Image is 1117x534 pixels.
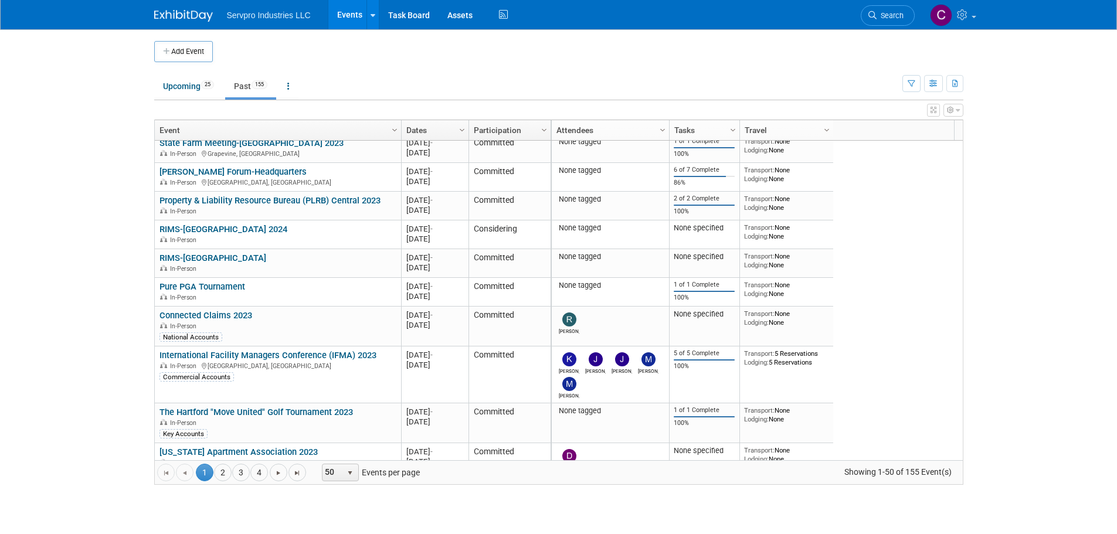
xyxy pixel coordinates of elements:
a: Tasks [674,120,732,140]
span: Lodging: [744,455,769,463]
span: - [430,311,433,319]
div: 100% [674,294,735,302]
div: None tagged [556,281,664,290]
a: Participation [474,120,543,140]
img: In-Person Event [160,294,167,300]
div: 1 of 1 Complete [674,281,735,289]
span: Transport: [744,446,775,454]
img: Dan Stryker [562,449,576,463]
a: Pure PGA Tournament [159,281,245,292]
a: State Farm Meeting-[GEOGRAPHIC_DATA] 2023 [159,138,344,148]
span: - [430,196,433,205]
span: Go to the next page [274,468,283,478]
span: Transport: [744,195,775,203]
span: Lodging: [744,175,769,183]
div: Grapevine, [GEOGRAPHIC_DATA] [159,148,396,158]
span: Lodging: [744,358,769,366]
span: - [430,138,433,147]
div: None None [744,309,829,326]
div: None specified [674,446,735,455]
span: - [430,225,433,233]
div: [DATE] [406,176,463,186]
td: Committed [468,134,551,163]
td: Committed [468,346,551,403]
img: Jay Reynolds [615,352,629,366]
div: None specified [674,309,735,319]
button: Add Event [154,41,213,62]
img: Kevin Wofford [562,352,576,366]
span: - [430,282,433,291]
span: Lodging: [744,146,769,154]
div: None None [744,281,829,298]
div: [DATE] [406,320,463,330]
a: Attendees [556,120,661,140]
span: 1 [196,464,213,481]
a: [PERSON_NAME] Forum-Headquarters [159,166,307,177]
span: Lodging: [744,415,769,423]
img: In-Person Event [160,419,167,425]
span: select [345,468,355,478]
div: [DATE] [406,407,463,417]
a: Travel [745,120,826,140]
span: In-Person [170,459,200,467]
div: None None [744,137,829,154]
td: Committed [468,249,551,278]
span: Search [877,11,904,20]
span: Transport: [744,406,775,414]
div: 5 Reservations 5 Reservations [744,349,829,366]
span: In-Person [170,265,200,273]
a: Column Settings [726,120,739,138]
div: None specified [674,252,735,261]
span: Transport: [744,281,775,289]
a: The Hartford "Move United" Golf Tournament 2023 [159,407,353,417]
span: Transport: [744,252,775,260]
td: Committed [468,163,551,192]
div: [DATE] [406,263,463,273]
span: - [430,253,433,262]
span: Lodging: [744,203,769,212]
span: In-Person [170,179,200,186]
div: None None [744,446,829,463]
div: [DATE] [406,205,463,215]
span: Column Settings [822,125,831,135]
img: In-Person Event [160,150,167,156]
div: None specified [674,223,735,233]
span: - [430,167,433,176]
span: Transport: [744,137,775,145]
img: In-Person Event [160,362,167,368]
span: 155 [252,80,267,89]
div: [DATE] [406,350,463,360]
img: ExhibitDay [154,10,213,22]
div: 86% [674,179,735,187]
div: [DATE] [406,310,463,320]
div: 5 of 5 Complete [674,349,735,358]
span: Lodging: [744,318,769,326]
span: 25 [201,80,214,89]
a: Go to the last page [288,464,306,481]
div: [DATE] [406,291,463,301]
img: In-Person Event [160,179,167,185]
div: None tagged [556,195,664,204]
div: [DATE] [406,417,463,427]
div: None tagged [556,252,664,261]
span: Events per page [307,464,432,481]
img: In-Person Event [160,208,167,213]
div: Commercial Accounts [159,372,234,382]
div: None None [744,252,829,269]
span: Go to the previous page [180,468,189,478]
span: Lodging: [744,261,769,269]
span: In-Person [170,419,200,427]
a: Go to the previous page [176,464,193,481]
span: Lodging: [744,290,769,298]
div: [GEOGRAPHIC_DATA], [GEOGRAPHIC_DATA] [159,360,396,370]
a: Column Settings [656,120,669,138]
div: [DATE] [406,166,463,176]
a: Upcoming25 [154,75,223,97]
a: 2 [214,464,232,481]
img: In-Person Event [160,459,167,465]
div: None tagged [556,406,664,416]
span: In-Person [170,362,200,370]
div: [DATE] [406,253,463,263]
a: 3 [232,464,250,481]
a: Column Settings [388,120,401,138]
